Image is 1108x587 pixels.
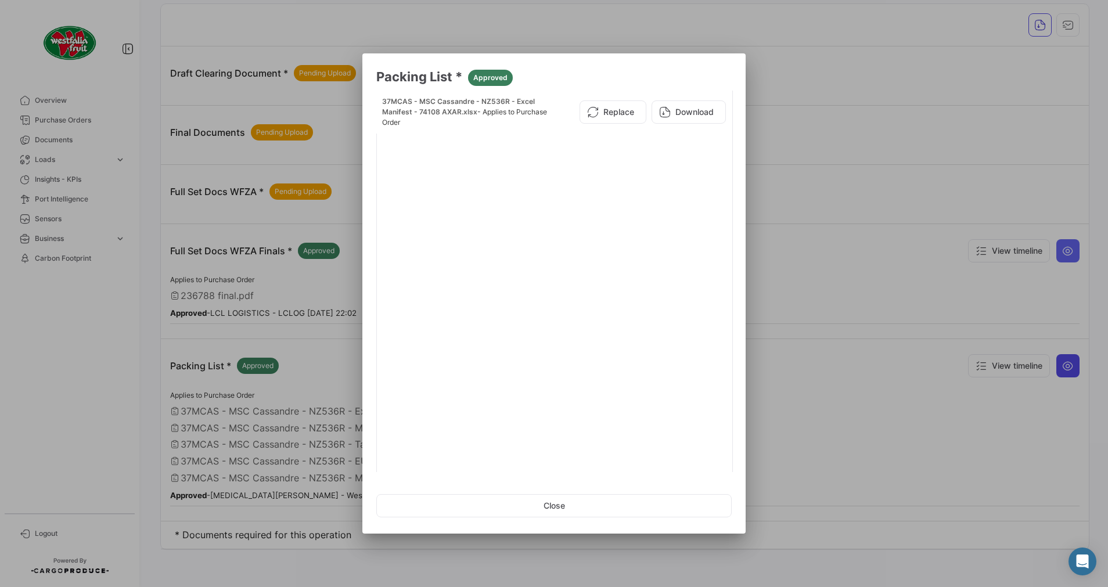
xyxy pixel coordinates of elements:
h3: Packing List * [376,67,732,86]
span: 37MCAS - MSC Cassandre - NZ536R - Excel Manifest - 74108 AXAR.xlsx [382,97,535,116]
button: Replace [580,100,646,124]
span: Approved [473,73,508,83]
button: Close [376,494,732,517]
div: Abrir Intercom Messenger [1069,548,1096,575]
button: Download [652,100,726,124]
